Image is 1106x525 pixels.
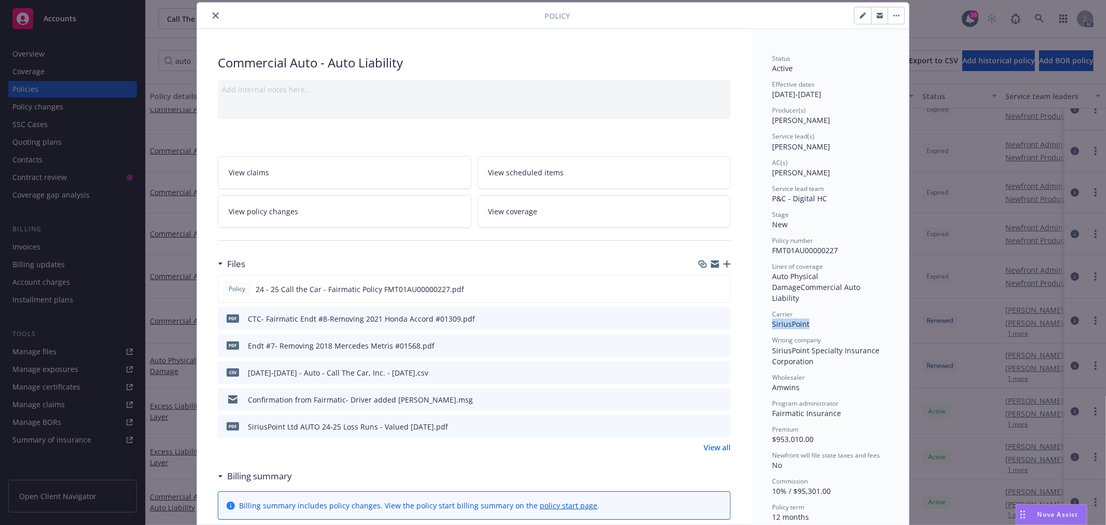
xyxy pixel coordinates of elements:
[772,54,790,63] span: Status
[227,257,245,271] h3: Files
[772,310,793,319] span: Carrier
[772,434,814,444] span: $953,010.00
[227,341,239,349] span: pdf
[1016,505,1029,524] div: Drag to move
[218,195,471,228] a: View policy changes
[772,271,820,292] span: Auto Physical Damage
[227,469,292,483] h3: Billing summary
[218,156,471,189] a: View claims
[772,486,831,496] span: 10% / $95,301.00
[772,382,800,392] span: Amwins
[227,368,239,376] span: csv
[218,257,245,271] div: Files
[717,313,726,324] button: preview file
[700,284,708,295] button: download file
[772,399,838,408] span: Program administrator
[772,336,821,344] span: Writing company
[701,313,709,324] button: download file
[701,394,709,405] button: download file
[772,184,824,193] span: Service lead team
[772,346,881,366] span: SiriusPoint Specialty Insurance Corporation
[772,106,806,115] span: Producer(s)
[772,219,788,229] span: New
[248,367,428,378] div: [DATE]-[DATE] - Auto - Call The Car, Inc. - [DATE].csv
[772,319,809,329] span: SiriusPoint
[256,284,464,295] span: 24 - 25 Call the Car - Fairmatic Policy FMT01AU00000227.pdf
[701,421,709,432] button: download file
[772,408,841,418] span: Fairmatic Insurance
[218,54,731,72] div: Commercial Auto - Auto Liability
[772,142,830,151] span: [PERSON_NAME]
[544,10,570,21] span: Policy
[540,501,597,510] a: policy start page
[1038,510,1079,519] span: Nova Assist
[772,63,793,73] span: Active
[772,158,788,167] span: AC(s)
[239,500,599,511] div: Billing summary includes policy changes. View the policy start billing summary on the .
[772,425,799,434] span: Premium
[227,284,247,294] span: Policy
[704,442,731,453] a: View all
[772,451,880,460] span: Newfront will file state taxes and fees
[248,313,475,324] div: CTC- Fairmatic Endt #8-Removing 2021 Honda Accord #01309.pdf
[772,503,804,512] span: Policy term
[227,314,239,322] span: pdf
[478,195,731,228] a: View coverage
[229,167,269,178] span: View claims
[209,9,222,22] button: close
[772,262,823,271] span: Lines of coverage
[488,167,564,178] span: View scheduled items
[772,80,888,100] div: [DATE] - [DATE]
[717,340,726,351] button: preview file
[717,367,726,378] button: preview file
[772,194,827,203] span: P&C - Digital HC
[717,394,726,405] button: preview file
[772,168,830,177] span: [PERSON_NAME]
[1016,504,1087,525] button: Nova Assist
[717,421,726,432] button: preview file
[218,469,292,483] div: Billing summary
[772,512,809,522] span: 12 months
[772,80,815,89] span: Effective dates
[717,284,726,295] button: preview file
[488,206,538,217] span: View coverage
[772,236,813,245] span: Policy number
[701,340,709,351] button: download file
[229,206,298,217] span: View policy changes
[772,477,808,486] span: Commission
[248,421,448,432] div: SiriusPoint Ltd AUTO 24-25 Loss Runs - Valued [DATE].pdf
[227,422,239,430] span: pdf
[701,367,709,378] button: download file
[248,340,435,351] div: Endt #7- Removing 2018 Mercedes Metris #01568.pdf
[222,84,726,95] div: Add internal notes here...
[772,373,805,382] span: Wholesaler
[478,156,731,189] a: View scheduled items
[772,282,862,303] span: Commercial Auto Liability
[772,460,782,470] span: No
[772,245,838,255] span: FMT01AU00000227
[772,115,830,125] span: [PERSON_NAME]
[248,394,473,405] div: Confirmation from Fairmatic- Driver added [PERSON_NAME].msg
[772,210,789,219] span: Stage
[772,132,815,141] span: Service lead(s)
